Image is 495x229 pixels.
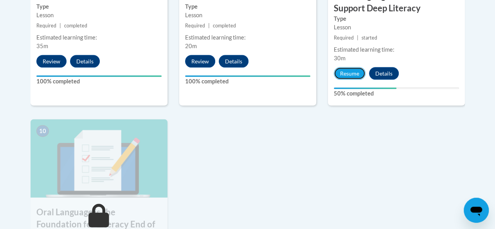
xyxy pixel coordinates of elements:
button: Review [36,55,67,68]
span: Required [334,35,354,41]
span: 35m [36,43,48,49]
div: Your progress [185,76,310,77]
span: | [357,35,358,41]
button: Resume [334,67,365,80]
label: Type [185,2,310,11]
label: 50% completed [334,89,459,98]
span: 10 [36,125,49,137]
span: | [59,23,61,29]
button: Details [369,67,399,80]
span: started [362,35,377,41]
span: 20m [185,43,197,49]
button: Details [219,55,248,68]
span: Required [36,23,56,29]
label: Type [36,2,162,11]
div: Your progress [36,76,162,77]
label: Type [334,14,459,23]
span: completed [64,23,87,29]
button: Details [70,55,100,68]
label: 100% completed [185,77,310,86]
span: completed [213,23,236,29]
div: Estimated learning time: [36,33,162,42]
span: Required [185,23,205,29]
span: | [208,23,210,29]
img: Course Image [31,119,167,198]
button: Review [185,55,215,68]
div: Estimated learning time: [185,33,310,42]
span: 30m [334,55,346,61]
div: Lesson [334,23,459,32]
div: Your progress [334,88,396,89]
label: 100% completed [36,77,162,86]
div: Lesson [185,11,310,20]
iframe: Button to launch messaging window [464,198,489,223]
div: Lesson [36,11,162,20]
div: Estimated learning time: [334,45,459,54]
